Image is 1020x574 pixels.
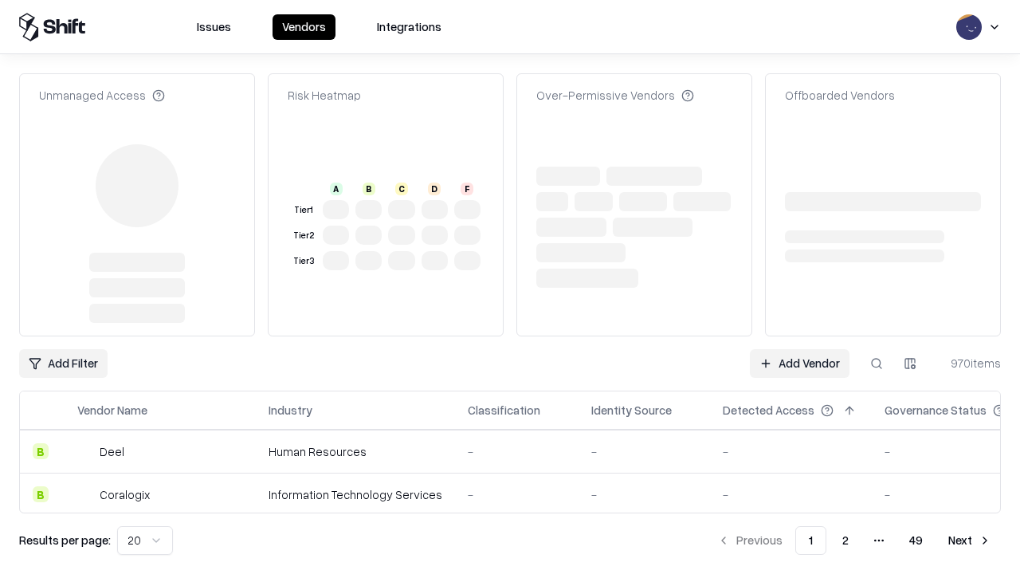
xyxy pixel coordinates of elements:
div: Information Technology Services [269,486,442,503]
button: Next [939,526,1001,555]
p: Results per page: [19,532,111,548]
div: Tier 3 [291,254,316,268]
div: Tier 2 [291,229,316,242]
div: - [468,486,566,503]
div: D [428,183,441,195]
div: B [33,443,49,459]
a: Add Vendor [750,349,849,378]
div: C [395,183,408,195]
div: Offboarded Vendors [785,87,895,104]
div: B [33,486,49,502]
button: Integrations [367,14,451,40]
div: - [591,486,697,503]
img: Coralogix [77,486,93,502]
button: Issues [187,14,241,40]
div: - [591,443,697,460]
div: - [468,443,566,460]
img: Deel [77,443,93,459]
div: Tier 1 [291,203,316,217]
div: B [363,183,375,195]
div: Risk Heatmap [288,87,361,104]
div: A [330,183,343,195]
div: Deel [100,443,124,460]
button: 49 [896,526,936,555]
div: Detected Access [723,402,814,419]
div: Governance Status [885,402,987,419]
div: Classification [468,402,540,419]
button: 1 [795,526,826,555]
div: F [461,183,473,195]
nav: pagination [708,526,1001,555]
div: Human Resources [269,443,442,460]
div: Over-Permissive Vendors [536,87,694,104]
div: Identity Source [591,402,672,419]
div: - [723,443,859,460]
button: Vendors [273,14,335,40]
div: Unmanaged Access [39,87,165,104]
div: Vendor Name [77,402,147,419]
button: Add Filter [19,349,108,378]
div: Industry [269,402,312,419]
button: 2 [830,526,861,555]
div: - [723,486,859,503]
div: Coralogix [100,486,150,503]
div: 970 items [937,355,1001,372]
